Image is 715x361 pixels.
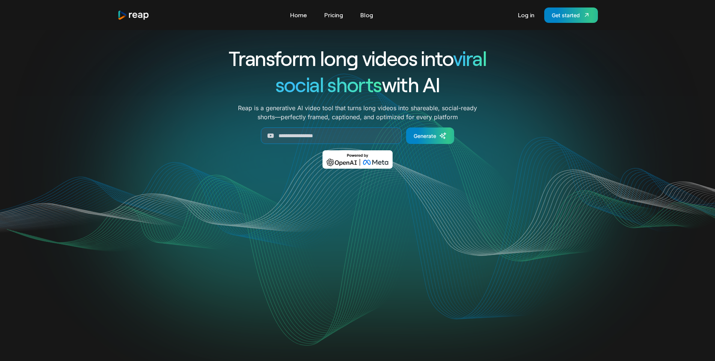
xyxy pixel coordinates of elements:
[206,180,509,331] video: Your browser does not support the video tag.
[202,127,514,144] form: Generate Form
[238,103,477,121] p: Reap is a generative AI video tool that turns long videos into shareable, social-ready shorts—per...
[544,7,598,23] a: Get started
[275,72,382,96] span: social shorts
[414,132,436,140] div: Generate
[357,9,377,21] a: Blog
[202,71,514,97] h1: with AI
[552,11,580,19] div: Get started
[453,46,486,70] span: viral
[202,45,514,71] h1: Transform long videos into
[321,9,347,21] a: Pricing
[406,127,454,144] a: Generate
[286,9,311,21] a: Home
[514,9,538,21] a: Log in
[117,10,150,20] a: home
